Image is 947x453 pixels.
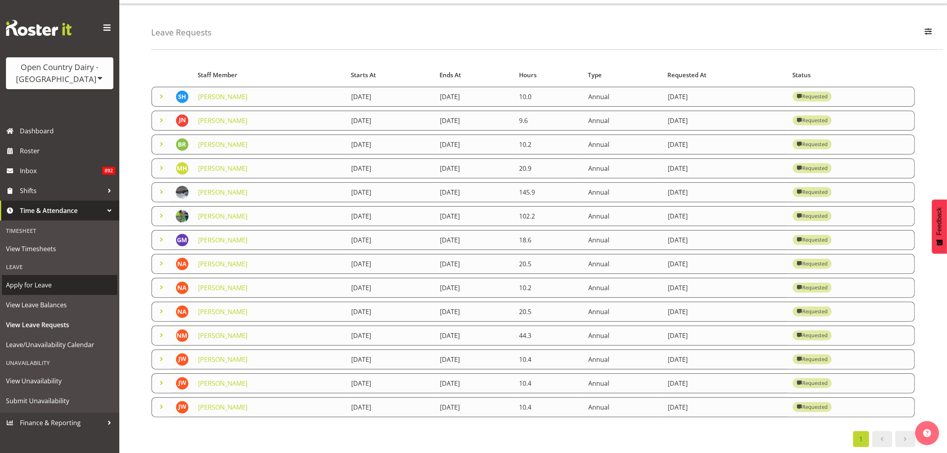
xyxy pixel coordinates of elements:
[2,275,117,295] a: Apply for Leave
[176,114,189,127] img: jacques-nel11211.jpg
[198,403,247,412] a: [PERSON_NAME]
[346,302,435,322] td: [DATE]
[435,158,515,178] td: [DATE]
[514,182,583,202] td: 145.9
[514,350,583,369] td: 10.4
[198,379,247,388] a: [PERSON_NAME]
[663,350,788,369] td: [DATE]
[198,355,247,364] a: [PERSON_NAME]
[797,331,828,340] div: Requested
[351,70,376,80] span: Starts At
[797,235,828,245] div: Requested
[198,283,247,292] a: [PERSON_NAME]
[198,140,247,149] a: [PERSON_NAME]
[514,397,583,417] td: 10.4
[797,307,828,316] div: Requested
[2,239,117,259] a: View Timesheets
[797,283,828,293] div: Requested
[6,375,113,387] span: View Unavailability
[583,230,663,250] td: Annual
[2,391,117,411] a: Submit Unavailability
[663,182,788,202] td: [DATE]
[514,158,583,178] td: 20.9
[176,90,189,103] img: steve-hart11705.jpg
[797,379,828,388] div: Requested
[663,230,788,250] td: [DATE]
[20,185,103,197] span: Shifts
[176,281,189,294] img: nick-adlington9996.jpg
[923,429,931,437] img: help-xxl-2.png
[20,205,103,217] span: Time & Attendance
[176,305,189,318] img: nick-adlington9996.jpg
[6,243,113,255] span: View Timesheets
[663,254,788,274] td: [DATE]
[583,326,663,346] td: Annual
[14,61,105,85] div: Open Country Dairy - [GEOGRAPHIC_DATA]
[435,350,515,369] td: [DATE]
[519,70,537,80] span: Hours
[346,350,435,369] td: [DATE]
[797,164,828,173] div: Requested
[583,158,663,178] td: Annual
[2,259,117,275] div: Leave
[435,254,515,274] td: [DATE]
[198,164,247,173] a: [PERSON_NAME]
[514,206,583,226] td: 102.2
[797,402,828,412] div: Requested
[797,211,828,221] div: Requested
[583,397,663,417] td: Annual
[198,236,247,244] a: [PERSON_NAME]
[2,355,117,371] div: Unavailability
[176,353,189,366] img: john-walters8189.jpg
[514,326,583,346] td: 44.3
[435,397,515,417] td: [DATE]
[663,206,788,226] td: [DATE]
[2,295,117,315] a: View Leave Balances
[797,92,828,102] div: Requested
[198,260,247,268] a: [PERSON_NAME]
[583,111,663,131] td: Annual
[663,135,788,154] td: [DATE]
[583,373,663,393] td: Annual
[663,397,788,417] td: [DATE]
[176,210,189,223] img: casey-leonard878990e35a367874541f88119341483c.png
[583,206,663,226] td: Annual
[198,212,247,221] a: [PERSON_NAME]
[20,417,103,429] span: Finance & Reporting
[346,87,435,107] td: [DATE]
[514,278,583,298] td: 10.2
[6,299,113,311] span: View Leave Balances
[920,24,937,41] button: Filter Employees
[346,206,435,226] td: [DATE]
[6,279,113,291] span: Apply for Leave
[176,186,189,199] img: barry-morgan1fcdc3dbfdd87109e0eae247047b2e04.png
[198,188,247,197] a: [PERSON_NAME]
[20,125,115,137] span: Dashboard
[20,165,102,177] span: Inbox
[514,302,583,322] td: 20.5
[198,307,247,316] a: [PERSON_NAME]
[663,158,788,178] td: [DATE]
[346,158,435,178] td: [DATE]
[797,187,828,197] div: Requested
[583,254,663,274] td: Annual
[176,258,189,270] img: nick-adlington9996.jpg
[6,339,113,351] span: Leave/Unavailability Calendar
[6,319,113,331] span: View Leave Requests
[198,331,247,340] a: [PERSON_NAME]
[198,92,247,101] a: [PERSON_NAME]
[2,371,117,391] a: View Unavailability
[435,326,515,346] td: [DATE]
[439,70,461,80] span: Ends At
[435,182,515,202] td: [DATE]
[346,254,435,274] td: [DATE]
[176,377,189,390] img: john-walters8189.jpg
[176,162,189,175] img: mark-himiona11697.jpg
[514,135,583,154] td: 10.2
[435,278,515,298] td: [DATE]
[435,135,515,154] td: [DATE]
[514,87,583,107] td: 10.0
[2,315,117,335] a: View Leave Requests
[151,28,212,37] h4: Leave Requests
[435,230,515,250] td: [DATE]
